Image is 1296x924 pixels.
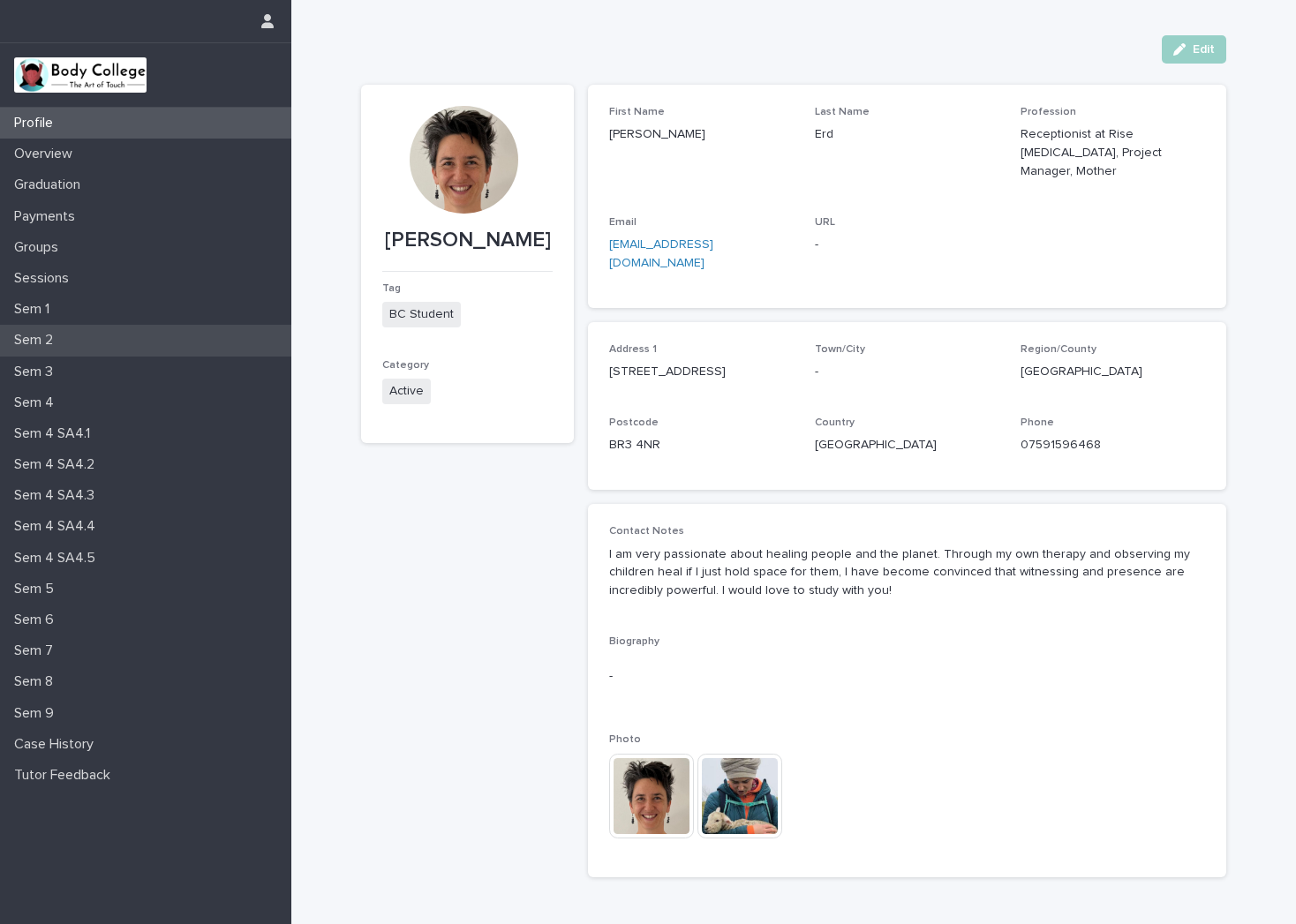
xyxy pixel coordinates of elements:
[7,550,109,567] p: Sem 4 SA4.5
[815,363,999,381] p: -
[609,545,1205,600] p: I am very passionate about healing people and the planet. Through my own therapy and observing my...
[7,270,83,287] p: Sessions
[815,236,999,254] p: -
[1162,35,1226,64] button: Edit
[7,767,124,784] p: Tutor Feedback
[1021,125,1205,180] p: Receptionist at Rise [MEDICAL_DATA], Project Manager, Mother
[382,302,461,327] span: BC Student
[1021,439,1101,451] a: 07591596468
[609,734,641,745] span: Photo
[7,736,108,753] p: Case History
[7,487,109,504] p: Sem 4 SA4.3
[815,417,855,428] span: Country
[7,332,67,349] p: Sem 2
[7,239,72,256] p: Groups
[382,379,431,404] span: Active
[609,363,794,381] p: [STREET_ADDRESS]
[7,177,94,193] p: Graduation
[609,125,794,144] p: [PERSON_NAME]
[1193,43,1215,56] span: Edit
[382,360,429,371] span: Category
[7,518,109,535] p: Sem 4 SA4.4
[7,115,67,131] p: Profile
[7,208,89,225] p: Payments
[815,125,999,144] p: Erd
[382,228,553,253] p: [PERSON_NAME]
[609,436,794,454] p: BR3 4NR
[609,526,684,537] span: Contact Notes
[7,146,87,162] p: Overview
[609,107,665,117] span: First Name
[7,612,68,628] p: Sem 6
[609,217,637,228] span: Email
[815,344,865,355] span: Town/City
[609,417,659,428] span: Postcode
[609,238,713,269] a: [EMAIL_ADDRESS][DOMAIN_NAME]
[609,667,1205,686] p: -
[14,57,147,93] img: xvtzy2PTuGgGH0xbwGb2
[7,456,109,473] p: Sem 4 SA4.2
[7,673,67,690] p: Sem 8
[7,425,104,442] p: Sem 4 SA4.1
[1021,363,1205,381] p: [GEOGRAPHIC_DATA]
[7,581,68,597] p: Sem 5
[815,436,999,454] p: [GEOGRAPHIC_DATA]
[1021,417,1054,428] span: Phone
[7,394,68,411] p: Sem 4
[7,642,67,659] p: Sem 7
[609,636,659,647] span: Biography
[7,705,68,722] p: Sem 9
[1021,344,1096,355] span: Region/County
[609,344,657,355] span: Address 1
[7,364,67,380] p: Sem 3
[7,301,64,318] p: Sem 1
[815,217,835,228] span: URL
[1021,107,1076,117] span: Profession
[382,283,401,294] span: Tag
[815,107,870,117] span: Last Name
